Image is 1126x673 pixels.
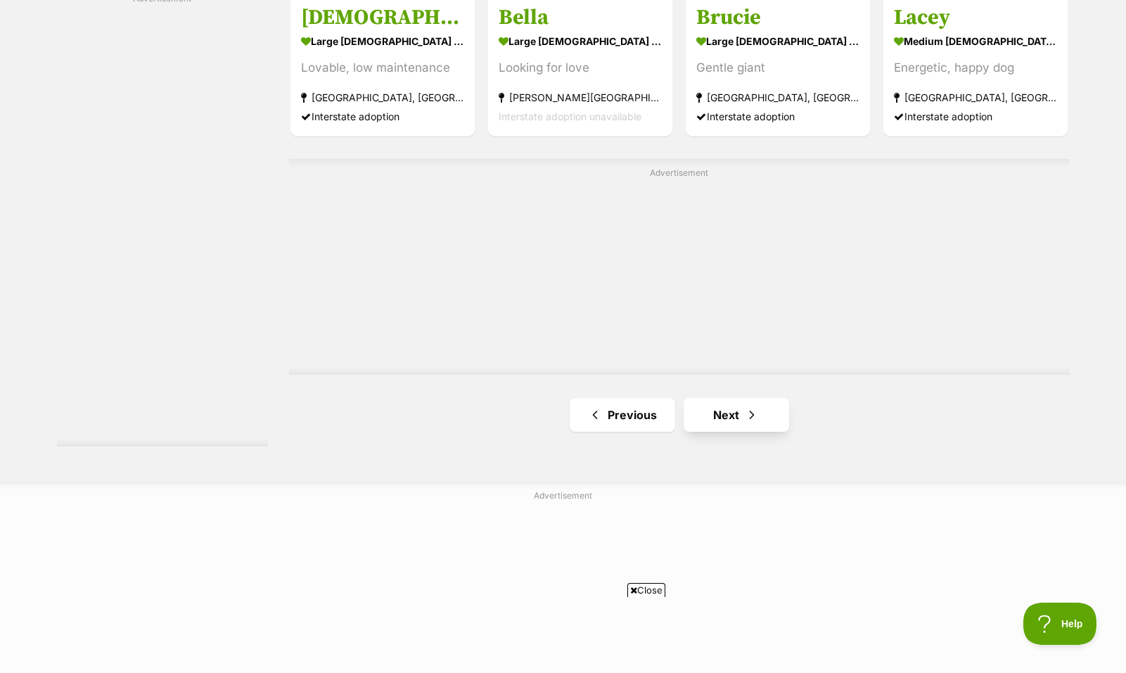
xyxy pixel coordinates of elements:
[301,4,464,31] h3: [DEMOGRAPHIC_DATA]
[307,603,819,666] iframe: Advertisement
[894,58,1057,77] div: Energetic, happy dog
[894,107,1057,126] div: Interstate adoption
[570,398,675,432] a: Previous page
[289,159,1070,375] div: Advertisement
[1023,603,1098,645] iframe: Help Scout Beacon - Open
[894,4,1057,31] h3: Lacey
[57,11,268,432] iframe: Advertisement
[696,107,859,126] div: Interstate adoption
[289,398,1070,432] nav: Pagination
[894,31,1057,51] strong: medium [DEMOGRAPHIC_DATA] Dog
[696,88,859,107] strong: [GEOGRAPHIC_DATA], [GEOGRAPHIC_DATA]
[301,31,464,51] strong: large [DEMOGRAPHIC_DATA] Dog
[301,107,464,126] div: Interstate adoption
[499,58,662,77] div: Looking for love
[696,4,859,31] h3: Brucie
[684,398,789,432] a: Next page
[301,58,464,77] div: Lovable, low maintenance
[301,88,464,107] strong: [GEOGRAPHIC_DATA], [GEOGRAPHIC_DATA]
[696,31,859,51] strong: large [DEMOGRAPHIC_DATA] Dog
[499,110,641,122] span: Interstate adoption unavailable
[338,185,1021,361] iframe: Advertisement
[894,88,1057,107] strong: [GEOGRAPHIC_DATA], [GEOGRAPHIC_DATA]
[499,31,662,51] strong: large [DEMOGRAPHIC_DATA] Dog
[696,58,859,77] div: Gentle giant
[499,88,662,107] strong: [PERSON_NAME][GEOGRAPHIC_DATA]
[499,4,662,31] h3: Bella
[627,583,665,597] span: Close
